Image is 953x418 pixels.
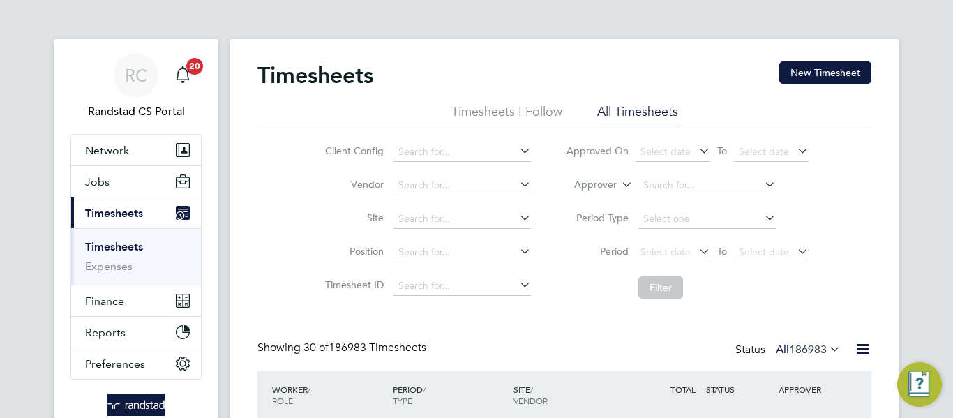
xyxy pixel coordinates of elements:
[85,240,143,253] a: Timesheets
[789,343,827,357] span: 186983
[703,377,775,402] div: STATUS
[554,178,617,192] label: Approver
[640,145,691,158] span: Select date
[85,357,145,371] span: Preferences
[713,242,731,260] span: To
[85,260,133,273] a: Expenses
[393,276,531,296] input: Search for...
[389,377,510,413] div: PERIOD
[566,211,629,224] label: Period Type
[71,166,201,197] button: Jobs
[169,53,197,98] a: 20
[85,175,110,188] span: Jobs
[638,209,776,229] input: Select one
[303,341,426,354] span: 186983 Timesheets
[321,178,384,191] label: Vendor
[70,394,202,416] a: Go to home page
[597,103,678,128] li: All Timesheets
[638,276,683,299] button: Filter
[423,384,426,395] span: /
[85,144,129,157] span: Network
[71,285,201,316] button: Finance
[71,348,201,379] button: Preferences
[71,317,201,348] button: Reports
[321,211,384,224] label: Site
[85,294,124,308] span: Finance
[393,209,531,229] input: Search for...
[321,144,384,157] label: Client Config
[393,176,531,195] input: Search for...
[897,362,942,407] button: Engage Resource Center
[393,395,412,406] span: TYPE
[739,145,789,158] span: Select date
[257,341,429,355] div: Showing
[670,384,696,395] span: TOTAL
[321,278,384,291] label: Timesheet ID
[71,228,201,285] div: Timesheets
[393,243,531,262] input: Search for...
[125,66,147,84] span: RC
[775,377,848,402] div: APPROVER
[393,142,531,162] input: Search for...
[70,53,202,120] a: RCRandstad CS Portal
[735,341,843,360] div: Status
[566,245,629,257] label: Period
[85,207,143,220] span: Timesheets
[530,384,533,395] span: /
[107,394,165,416] img: randstad-logo-retina.png
[566,144,629,157] label: Approved On
[71,135,201,165] button: Network
[638,176,776,195] input: Search for...
[70,103,202,120] span: Randstad CS Portal
[713,142,731,160] span: To
[451,103,562,128] li: Timesheets I Follow
[186,58,203,75] span: 20
[739,246,789,258] span: Select date
[257,61,373,89] h2: Timesheets
[272,395,293,406] span: ROLE
[269,377,389,413] div: WORKER
[308,384,310,395] span: /
[779,61,871,84] button: New Timesheet
[85,326,126,339] span: Reports
[640,246,691,258] span: Select date
[303,341,329,354] span: 30 of
[321,245,384,257] label: Position
[513,395,548,406] span: VENDOR
[776,343,841,357] label: All
[510,377,631,413] div: SITE
[71,197,201,228] button: Timesheets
